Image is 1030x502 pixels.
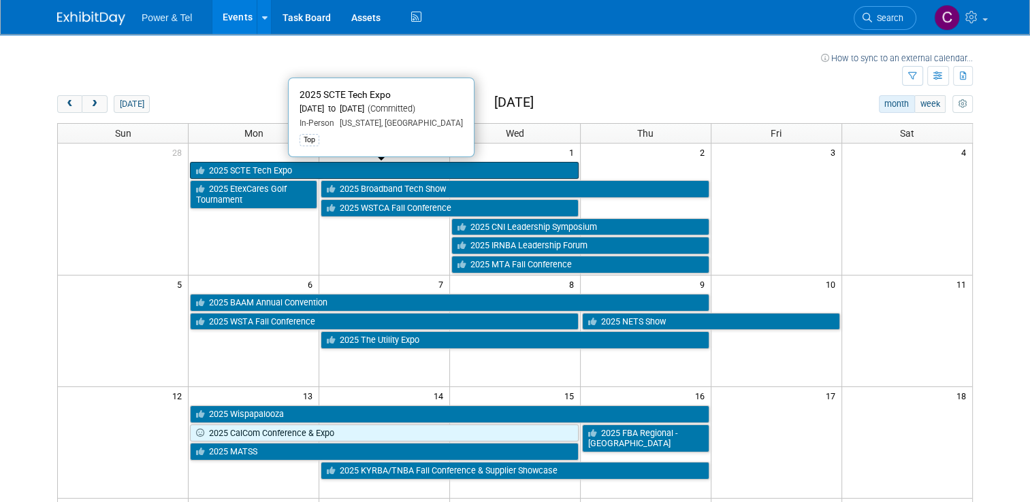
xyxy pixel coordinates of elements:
span: 7 [437,275,449,292]
a: 2025 MTA Fall Conference [451,256,709,273]
span: Mon [244,128,263,139]
span: Power & Tel [142,12,192,23]
span: 12 [171,387,188,404]
img: Chad Smith [934,5,960,31]
span: 10 [824,275,841,292]
span: Wed [506,128,524,139]
span: 8 [568,275,580,292]
a: 2025 WSTA Fall Conference [190,313,579,331]
span: Fri [771,128,782,139]
a: 2025 CNI Leadership Symposium [451,218,709,236]
a: 2025 FBA Regional - [GEOGRAPHIC_DATA] [582,424,709,452]
span: Search [872,13,903,23]
span: 18 [955,387,972,404]
h2: [DATE] [494,95,534,110]
span: 3 [829,144,841,161]
div: Top [300,134,319,146]
span: 1 [568,144,580,161]
button: next [82,95,107,113]
span: 15 [563,387,580,404]
i: Personalize Calendar [958,100,967,109]
a: 2025 MATSS [190,443,579,461]
button: prev [57,95,82,113]
button: week [914,95,946,113]
span: Sat [900,128,914,139]
a: 2025 WSTCA Fall Conference [321,199,579,217]
img: ExhibitDay [57,12,125,25]
span: Thu [637,128,654,139]
a: 2025 Wispapalooza [190,405,709,423]
span: 5 [176,275,188,292]
span: Sun [115,128,131,139]
span: 17 [824,387,841,404]
a: 2025 Broadband Tech Show [321,180,709,198]
a: Search [854,6,916,30]
span: [US_STATE], [GEOGRAPHIC_DATA] [334,118,463,128]
a: 2025 The Utility Expo [321,331,709,349]
a: 2025 BAAM Annual Convention [190,294,709,312]
a: 2025 CalCom Conference & Expo [190,424,579,442]
span: In-Person [300,118,334,128]
a: How to sync to an external calendar... [821,53,973,63]
a: 2025 EtexCares Golf Tournament [190,180,317,208]
button: [DATE] [114,95,150,113]
span: (Committed) [364,103,415,114]
span: 2025 SCTE Tech Expo [300,89,391,100]
span: 4 [960,144,972,161]
span: 16 [694,387,711,404]
span: 13 [302,387,319,404]
a: 2025 KYRBA/TNBA Fall Conference & Supplier Showcase [321,462,709,480]
a: 2025 IRNBA Leadership Forum [451,237,709,254]
span: 11 [955,275,972,292]
div: [DATE] to [DATE] [300,103,463,115]
span: 9 [698,275,711,292]
button: myCustomButton [952,95,973,113]
span: 6 [306,275,319,292]
a: 2025 NETS Show [582,313,840,331]
span: 14 [432,387,449,404]
span: 28 [171,144,188,161]
button: month [879,95,915,113]
a: 2025 SCTE Tech Expo [190,162,579,180]
span: 2 [698,144,711,161]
